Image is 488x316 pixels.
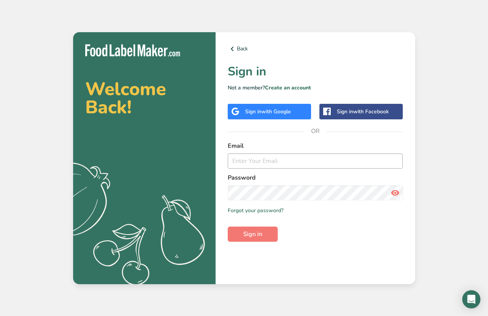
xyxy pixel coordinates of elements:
span: with Facebook [353,108,389,115]
a: Create an account [265,84,311,91]
span: OR [304,120,327,142]
p: Not a member? [228,84,403,92]
div: Sign in [245,108,291,116]
input: Enter Your Email [228,153,403,169]
label: Password [228,173,403,182]
h2: Welcome Back! [85,80,203,116]
span: with Google [261,108,291,115]
div: Open Intercom Messenger [462,290,480,308]
div: Sign in [337,108,389,116]
button: Sign in [228,227,278,242]
h1: Sign in [228,63,403,81]
img: Food Label Maker [85,44,180,57]
a: Back [228,44,403,53]
span: Sign in [243,230,262,239]
label: Email [228,141,403,150]
a: Forgot your password? [228,206,283,214]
